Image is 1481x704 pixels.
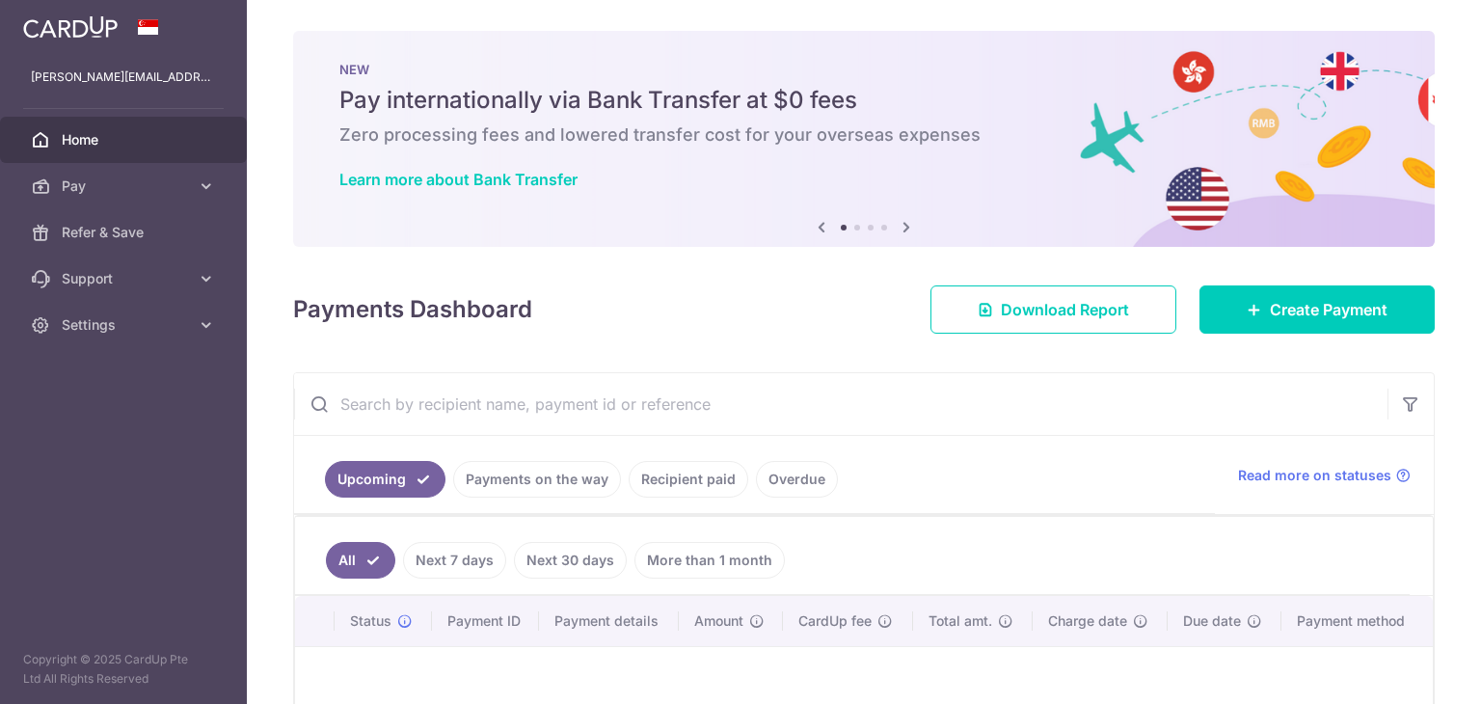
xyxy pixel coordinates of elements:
[1238,466,1391,485] span: Read more on statuses
[1281,596,1433,646] th: Payment method
[798,611,872,631] span: CardUp fee
[1183,611,1241,631] span: Due date
[629,461,748,498] a: Recipient paid
[339,170,578,189] a: Learn more about Bank Transfer
[31,68,216,87] p: [PERSON_NAME][EMAIL_ADDRESS][DOMAIN_NAME]
[339,62,1388,77] p: NEW
[1048,611,1127,631] span: Charge date
[694,611,743,631] span: Amount
[929,611,992,631] span: Total amt.
[326,542,395,579] a: All
[403,542,506,579] a: Next 7 days
[756,461,838,498] a: Overdue
[1001,298,1129,321] span: Download Report
[293,292,532,327] h4: Payments Dashboard
[325,461,445,498] a: Upcoming
[62,269,189,288] span: Support
[350,611,391,631] span: Status
[634,542,785,579] a: More than 1 month
[339,85,1388,116] h5: Pay internationally via Bank Transfer at $0 fees
[62,130,189,149] span: Home
[62,223,189,242] span: Refer & Save
[1238,466,1411,485] a: Read more on statuses
[1199,285,1435,334] a: Create Payment
[293,31,1435,247] img: Bank transfer banner
[453,461,621,498] a: Payments on the way
[930,285,1176,334] a: Download Report
[23,15,118,39] img: CardUp
[339,123,1388,147] h6: Zero processing fees and lowered transfer cost for your overseas expenses
[539,596,679,646] th: Payment details
[432,596,540,646] th: Payment ID
[62,315,189,335] span: Settings
[294,373,1387,435] input: Search by recipient name, payment id or reference
[62,176,189,196] span: Pay
[514,542,627,579] a: Next 30 days
[1270,298,1387,321] span: Create Payment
